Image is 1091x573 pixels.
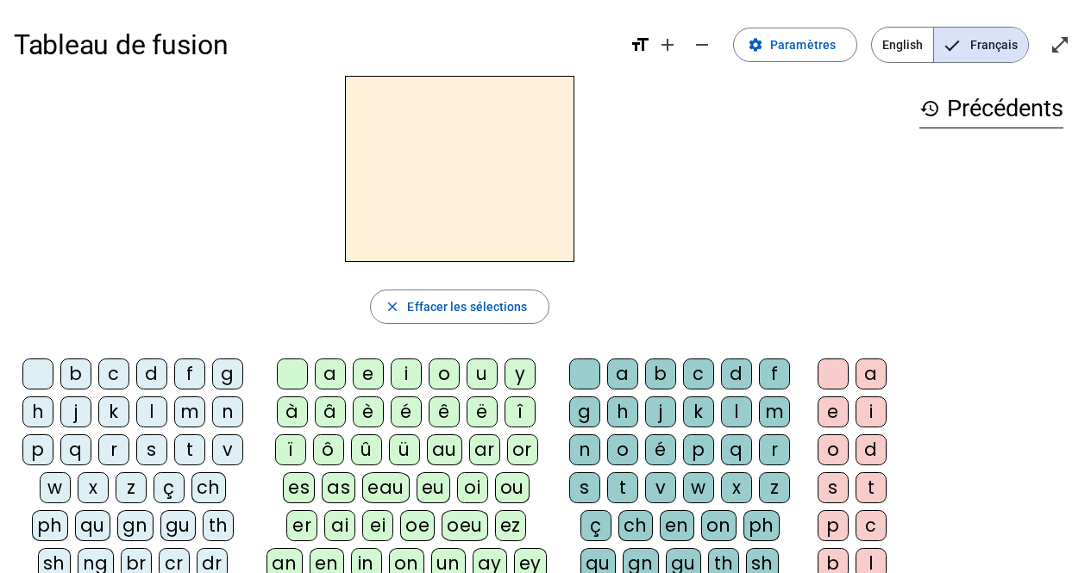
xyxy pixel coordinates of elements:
[136,358,167,389] div: d
[569,472,600,503] div: s
[607,358,638,389] div: a
[353,358,384,389] div: e
[98,434,129,465] div: r
[427,434,462,465] div: au
[212,434,243,465] div: v
[871,27,1029,63] mat-button-toggle-group: Language selection
[660,510,694,541] div: en
[60,396,91,427] div: j
[683,396,714,427] div: k
[286,510,317,541] div: er
[1043,28,1077,62] button: Entrer en plein écran
[212,396,243,427] div: n
[469,434,500,465] div: ar
[117,510,154,541] div: gn
[60,434,91,465] div: q
[324,510,355,541] div: ai
[174,434,205,465] div: t
[721,434,752,465] div: q
[14,17,616,72] h1: Tableau de fusion
[407,296,527,317] span: Effacer les sélections
[98,358,129,389] div: c
[743,510,780,541] div: ph
[856,472,887,503] div: t
[721,358,752,389] div: d
[721,472,752,503] div: x
[759,358,790,389] div: f
[919,90,1063,128] h3: Précédents
[313,434,344,465] div: ô
[429,396,460,427] div: ê
[607,396,638,427] div: h
[645,396,676,427] div: j
[733,28,857,62] button: Paramètres
[277,396,308,427] div: à
[212,358,243,389] div: g
[618,510,653,541] div: ch
[650,28,685,62] button: Augmenter la taille de la police
[856,396,887,427] div: i
[174,358,205,389] div: f
[98,396,129,427] div: k
[391,396,422,427] div: é
[645,472,676,503] div: v
[759,472,790,503] div: z
[759,396,790,427] div: m
[645,358,676,389] div: b
[818,472,849,503] div: s
[275,434,306,465] div: ï
[315,396,346,427] div: â
[40,472,71,503] div: w
[657,34,678,55] mat-icon: add
[417,472,450,503] div: eu
[692,34,712,55] mat-icon: remove
[362,472,410,503] div: eau
[160,510,196,541] div: gu
[607,472,638,503] div: t
[203,510,234,541] div: th
[505,358,536,389] div: y
[78,472,109,503] div: x
[362,510,393,541] div: ei
[505,396,536,427] div: î
[136,396,167,427] div: l
[75,510,110,541] div: qu
[22,434,53,465] div: p
[872,28,933,62] span: English
[856,434,887,465] div: d
[389,434,420,465] div: ü
[60,358,91,389] div: b
[22,396,53,427] div: h
[322,472,355,503] div: as
[467,358,498,389] div: u
[351,434,382,465] div: û
[818,434,849,465] div: o
[569,396,600,427] div: g
[770,34,836,55] span: Paramètres
[683,358,714,389] div: c
[685,28,719,62] button: Diminuer la taille de la police
[32,510,68,541] div: ph
[400,510,435,541] div: oe
[580,510,611,541] div: ç
[370,290,549,324] button: Effacer les sélections
[116,472,147,503] div: z
[569,434,600,465] div: n
[856,510,887,541] div: c
[683,434,714,465] div: p
[495,510,526,541] div: ez
[283,472,315,503] div: es
[315,358,346,389] div: a
[645,434,676,465] div: é
[136,434,167,465] div: s
[759,434,790,465] div: r
[721,396,752,427] div: l
[630,34,650,55] mat-icon: format_size
[391,358,422,389] div: i
[353,396,384,427] div: è
[495,472,530,503] div: ou
[385,299,400,315] mat-icon: close
[442,510,488,541] div: oeu
[818,510,849,541] div: p
[818,396,849,427] div: e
